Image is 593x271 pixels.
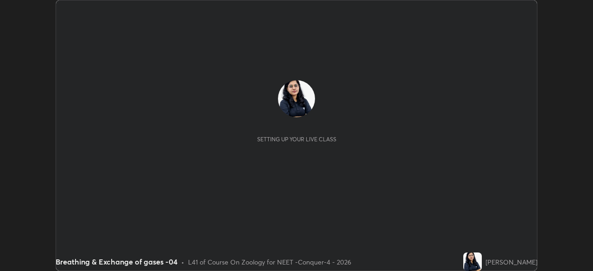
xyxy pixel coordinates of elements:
div: Setting up your live class [257,136,336,143]
img: c5c1c0953fab4165a3d8556d5a9fe923.jpg [278,80,315,117]
div: L41 of Course On Zoology for NEET -Conquer-4 - 2026 [188,257,351,267]
div: • [181,257,184,267]
div: Breathing & Exchange of gases -04 [56,256,177,267]
img: c5c1c0953fab4165a3d8556d5a9fe923.jpg [463,252,482,271]
div: [PERSON_NAME] [486,257,537,267]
